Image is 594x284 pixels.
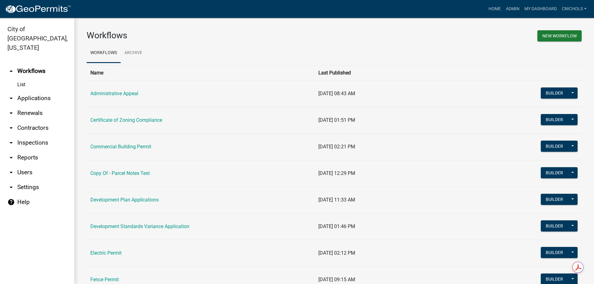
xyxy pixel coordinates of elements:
i: arrow_drop_down [7,169,15,176]
i: arrow_drop_down [7,95,15,102]
a: Electric Permit [90,250,122,256]
th: Last Published [315,65,485,80]
a: Admin [503,3,522,15]
a: Copy Of - Parcel Notes Test [90,170,150,176]
a: Administrative Appeal [90,91,138,96]
span: [DATE] 08:43 AM [318,91,355,96]
a: Development Plan Applications [90,197,159,203]
i: arrow_drop_down [7,184,15,191]
i: help [7,198,15,206]
button: Builder [541,141,568,152]
i: arrow_drop_up [7,67,15,75]
button: Builder [541,114,568,125]
button: Builder [541,194,568,205]
span: [DATE] 01:51 PM [318,117,355,123]
button: Builder [541,247,568,258]
th: Name [87,65,315,80]
a: Home [486,3,503,15]
a: Workflows [87,43,121,63]
a: Fence Permit [90,277,119,282]
a: Development Standards Variance Application [90,223,189,229]
span: [DATE] 02:21 PM [318,144,355,150]
a: cnichols [559,3,589,15]
a: Certificate of Zoning Compliance [90,117,162,123]
span: [DATE] 02:12 PM [318,250,355,256]
span: [DATE] 12:29 PM [318,170,355,176]
a: Archive [121,43,146,63]
button: Builder [541,220,568,231]
i: arrow_drop_down [7,109,15,117]
span: [DATE] 01:46 PM [318,223,355,229]
a: My Dashboard [522,3,559,15]
i: arrow_drop_down [7,124,15,132]
span: [DATE] 09:15 AM [318,277,355,282]
a: Commercial Building Permit [90,144,151,150]
button: Builder [541,87,568,99]
span: [DATE] 11:33 AM [318,197,355,203]
button: New Workflow [537,30,582,41]
i: arrow_drop_down [7,139,15,146]
h3: Workflows [87,30,329,41]
i: arrow_drop_down [7,154,15,161]
button: Builder [541,167,568,178]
